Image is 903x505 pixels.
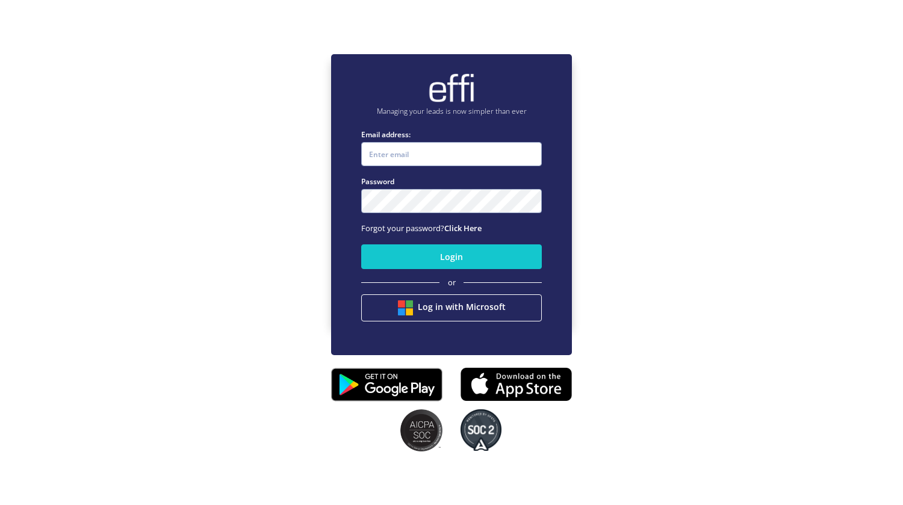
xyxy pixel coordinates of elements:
label: Email address: [361,129,542,140]
img: appstore.8725fd3.png [461,364,572,404]
span: Forgot your password? [361,223,482,234]
a: Click Here [444,223,482,234]
img: SOC2 badges [461,409,501,451]
p: Managing your leads is now simpler than ever [361,106,542,117]
img: btn google [398,300,413,315]
img: brand-logo.ec75409.png [427,73,476,103]
input: Enter email [361,142,542,166]
img: playstore.0fabf2e.png [331,360,442,409]
label: Password [361,176,542,187]
button: Log in with Microsoft [361,294,542,321]
button: Login [361,244,542,269]
img: SOC2 badges [400,409,442,451]
span: or [448,277,456,289]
